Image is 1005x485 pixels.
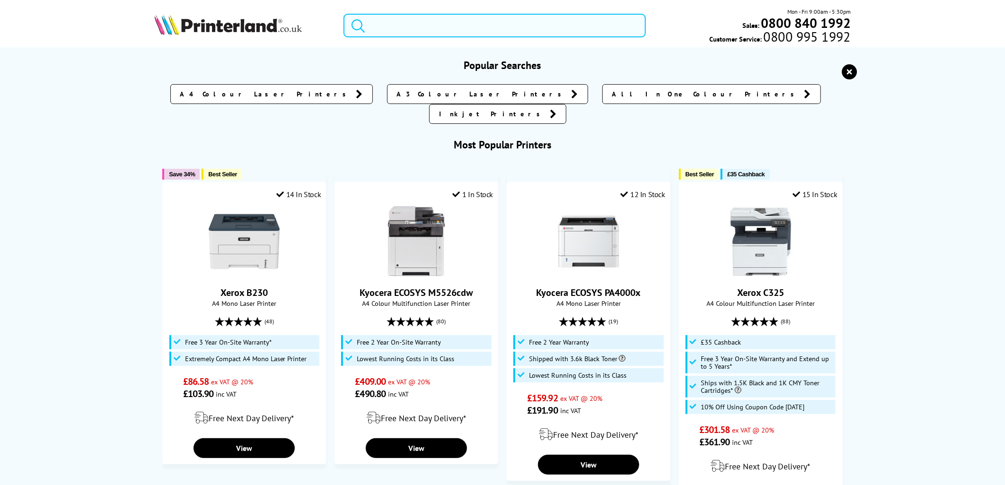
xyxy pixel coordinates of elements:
a: Kyocera ECOSYS PA4000x [536,286,641,299]
span: A4 Mono Laser Printer [512,299,665,308]
span: Best Seller [686,171,714,178]
div: modal_delivery [684,453,837,479]
a: 0800 840 1992 [759,18,851,27]
b: 0800 840 1992 [761,14,851,32]
div: 12 In Stock [621,190,665,199]
span: Mon - Fri 9:00am - 5:30pm [787,7,851,16]
a: View [538,455,639,475]
a: A3 Colour Laser Printers [387,84,588,104]
span: (80) [437,312,446,330]
input: Search product or brand [344,14,646,37]
span: (48) [264,312,274,330]
span: A4 Mono Laser Printer [167,299,321,308]
button: Best Seller [679,169,719,180]
a: Xerox B230 [209,269,280,279]
span: Inkjet Printers [439,109,545,119]
span: £86.58 [183,375,209,388]
a: All In One Colour Printers [602,84,821,104]
span: Lowest Running Costs in its Class [529,372,626,379]
span: Free 3 Year On-Site Warranty* [185,338,272,346]
img: Kyocera ECOSYS M5526cdw [381,206,452,277]
span: ex VAT @ 20% [732,425,775,434]
a: Inkjet Printers [429,104,566,124]
h3: Popular Searches [154,59,851,72]
span: £490.80 [355,388,386,400]
span: A3 Colour Laser Printers [397,89,567,99]
span: (19) [608,312,618,330]
a: Xerox C325 [737,286,784,299]
span: £159.92 [527,392,558,404]
span: Lowest Running Costs in its Class [357,355,454,363]
a: Printerland Logo [154,14,332,37]
a: Xerox C325 [725,269,796,279]
span: A4 Colour Multifunction Laser Printer [340,299,493,308]
button: Best Seller [202,169,242,180]
span: All In One Colour Printers [612,89,800,99]
div: modal_delivery [340,405,493,431]
span: A4 Colour Multifunction Laser Printer [684,299,837,308]
a: View [194,438,295,458]
div: modal_delivery [167,405,321,431]
span: Ships with 1.5K Black and 1K CMY Toner Cartridges* [701,379,834,394]
a: Xerox B230 [220,286,268,299]
span: inc VAT [216,390,237,398]
div: 14 In Stock [276,190,321,199]
span: Sales: [742,21,759,30]
span: 0800 995 1992 [762,32,851,41]
img: Xerox C325 [725,206,796,277]
a: A4 Colour Laser Printers [170,84,373,104]
img: Printerland Logo [154,14,302,35]
a: Kyocera ECOSYS M5526cdw [360,286,473,299]
img: Kyocera ECOSYS PA4000x [553,206,624,277]
span: Customer Service: [710,32,851,43]
span: ex VAT @ 20% [388,377,430,386]
div: modal_delivery [512,421,665,448]
span: Free 2 Year Warranty [529,338,589,346]
a: View [366,438,467,458]
span: £35 Cashback [701,338,741,346]
span: £191.90 [527,404,558,416]
span: Best Seller [208,171,237,178]
button: Save 34% [162,169,200,180]
span: Free 2 Year On-Site Warranty [357,338,441,346]
span: 10% Off Using Coupon Code [DATE] [701,403,805,411]
span: ex VAT @ 20% [211,377,253,386]
span: (88) [781,312,790,330]
span: inc VAT [732,438,753,447]
span: ex VAT @ 20% [560,394,602,403]
span: inc VAT [388,390,409,398]
span: Extremely Compact A4 Mono Laser Printer [185,355,307,363]
img: Xerox B230 [209,206,280,277]
a: Kyocera ECOSYS M5526cdw [381,269,452,279]
button: £35 Cashback [721,169,769,180]
span: £103.90 [183,388,214,400]
a: Kyocera ECOSYS PA4000x [553,269,624,279]
span: Shipped with 3.6k Black Toner [529,355,626,363]
span: £409.00 [355,375,386,388]
span: Free 3 Year On-Site Warranty and Extend up to 5 Years* [701,355,834,370]
h3: Most Popular Printers [154,138,851,151]
span: Save 34% [169,171,195,178]
span: inc VAT [560,406,581,415]
span: £35 Cashback [727,171,765,178]
span: A4 Colour Laser Printers [180,89,352,99]
span: £361.90 [699,436,730,448]
span: £301.58 [699,424,730,436]
div: 15 In Stock [793,190,837,199]
div: 1 In Stock [453,190,494,199]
